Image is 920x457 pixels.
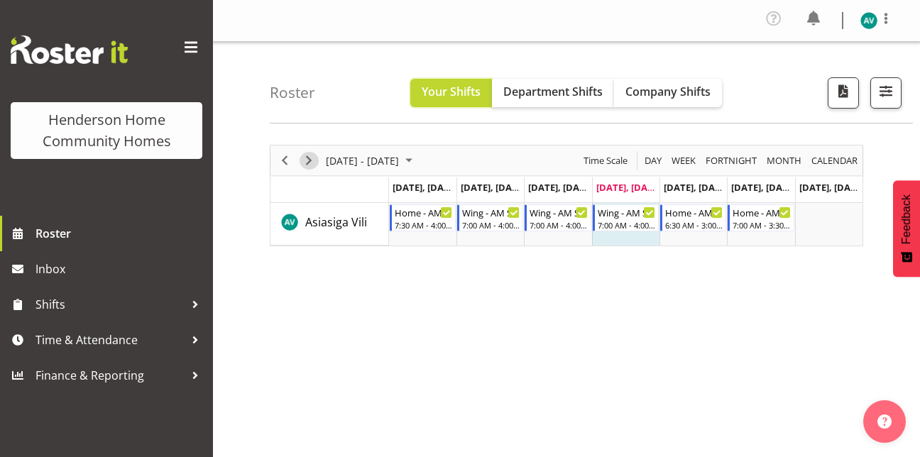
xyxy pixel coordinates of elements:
span: Month [765,152,803,170]
span: Asiasiga Vili [305,214,367,230]
span: Finance & Reporting [35,365,185,386]
button: Download a PDF of the roster according to the set date range. [828,77,859,109]
a: Asiasiga Vili [305,214,367,231]
span: Shifts [35,294,185,315]
button: Timeline Month [765,152,804,170]
div: 7:30 AM - 4:00 PM [395,219,452,231]
img: help-xxl-2.png [877,414,892,429]
span: Your Shifts [422,84,481,99]
button: Time Scale [581,152,630,170]
button: Next [300,152,319,170]
div: Home - AM Support 1 [733,205,790,219]
div: Asiasiga Vili"s event - Home - AM Support 3 Begin From Monday, September 1, 2025 at 7:30:00 AM GM... [390,204,456,231]
span: Fortnight [704,152,758,170]
button: Timeline Day [642,152,664,170]
h4: Roster [270,84,315,101]
div: Timeline Week of September 4, 2025 [270,145,863,246]
div: Previous [273,145,297,175]
div: Asiasiga Vili"s event - Wing - AM Support 2 Begin From Thursday, September 4, 2025 at 7:00:00 AM ... [593,204,659,231]
div: 7:00 AM - 4:00 PM [530,219,587,231]
span: [DATE], [DATE] [799,181,864,194]
span: [DATE], [DATE] [596,181,661,194]
span: Day [643,152,663,170]
td: Asiasiga Vili resource [270,203,389,246]
span: Feedback [900,194,913,244]
span: [DATE] - [DATE] [324,152,400,170]
span: [DATE], [DATE] [528,181,593,194]
div: Asiasiga Vili"s event - Wing - AM Support 2 Begin From Tuesday, September 2, 2025 at 7:00:00 AM G... [457,204,523,231]
button: Feedback - Show survey [893,180,920,277]
button: Filter Shifts [870,77,902,109]
span: [DATE], [DATE] [393,181,457,194]
div: Next [297,145,321,175]
div: 7:00 AM - 4:00 PM [598,219,655,231]
span: Week [670,152,697,170]
button: Fortnight [703,152,760,170]
button: Company Shifts [614,79,722,107]
div: Henderson Home Community Homes [25,109,188,152]
button: Timeline Week [669,152,699,170]
span: Company Shifts [625,84,711,99]
span: [DATE], [DATE] [731,181,796,194]
span: Department Shifts [503,84,603,99]
span: Inbox [35,258,206,280]
div: Asiasiga Vili"s event - Wing - AM Support 2 Begin From Wednesday, September 3, 2025 at 7:00:00 AM... [525,204,591,231]
button: Department Shifts [492,79,614,107]
div: 7:00 AM - 4:00 PM [462,219,520,231]
div: Asiasiga Vili"s event - Home - AM Support 2 Begin From Friday, September 5, 2025 at 6:30:00 AM GM... [660,204,726,231]
img: asiasiga-vili8528.jpg [860,12,877,29]
button: Previous [275,152,295,170]
div: Home - AM Support 3 [395,205,452,219]
div: Wing - AM Support 2 [462,205,520,219]
button: Month [809,152,860,170]
img: Rosterit website logo [11,35,128,64]
div: Asiasiga Vili"s event - Home - AM Support 1 Begin From Saturday, September 6, 2025 at 7:00:00 AM ... [728,204,794,231]
span: [DATE], [DATE] [664,181,728,194]
span: Roster [35,223,206,244]
table: Timeline Week of September 4, 2025 [389,203,862,246]
span: calendar [810,152,859,170]
div: 7:00 AM - 3:30 PM [733,219,790,231]
div: 6:30 AM - 3:00 PM [665,219,723,231]
div: Wing - AM Support 2 [530,205,587,219]
span: Time Scale [582,152,629,170]
span: [DATE], [DATE] [461,181,525,194]
button: September 01 - 07, 2025 [324,152,419,170]
button: Your Shifts [410,79,492,107]
div: Home - AM Support 2 [665,205,723,219]
span: Time & Attendance [35,329,185,351]
div: Wing - AM Support 2 [598,205,655,219]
